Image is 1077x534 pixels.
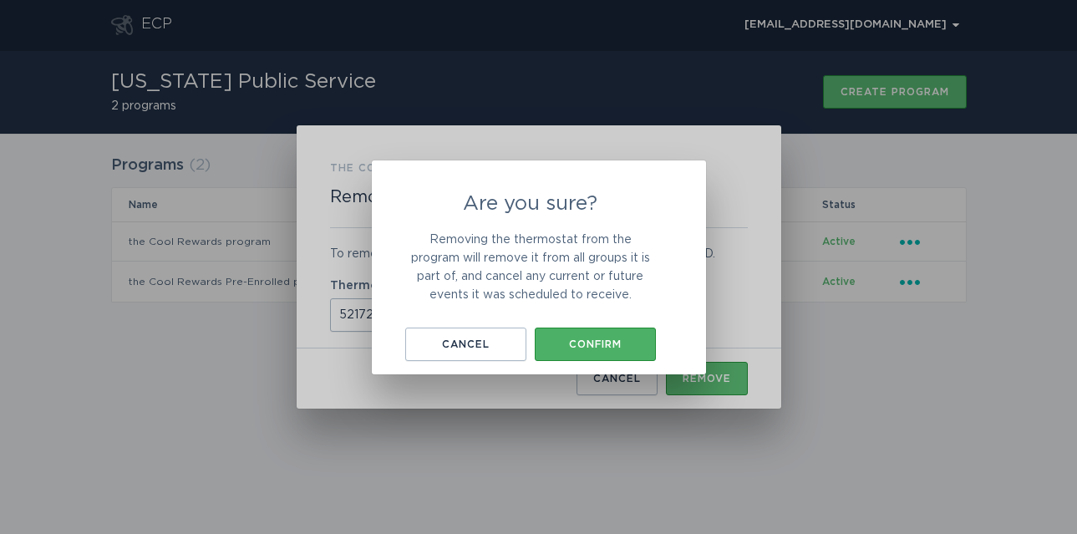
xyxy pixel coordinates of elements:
div: Cancel [414,339,518,349]
h2: Are you sure? [405,194,656,214]
div: Are you sure? [372,160,706,374]
button: Confirm [535,328,656,361]
button: Cancel [405,328,526,361]
p: Removing the thermostat from the program will remove it from all groups it is part of, and cancel... [405,231,656,304]
div: Confirm [543,339,648,349]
